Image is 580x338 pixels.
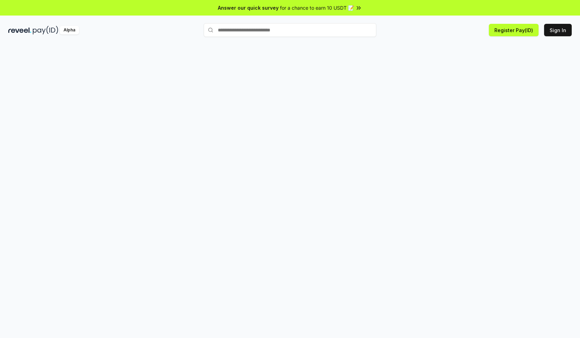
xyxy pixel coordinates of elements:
[218,4,279,11] span: Answer our quick survey
[544,24,572,36] button: Sign In
[489,24,539,36] button: Register Pay(ID)
[280,4,354,11] span: for a chance to earn 10 USDT 📝
[33,26,58,35] img: pay_id
[60,26,79,35] div: Alpha
[8,26,31,35] img: reveel_dark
